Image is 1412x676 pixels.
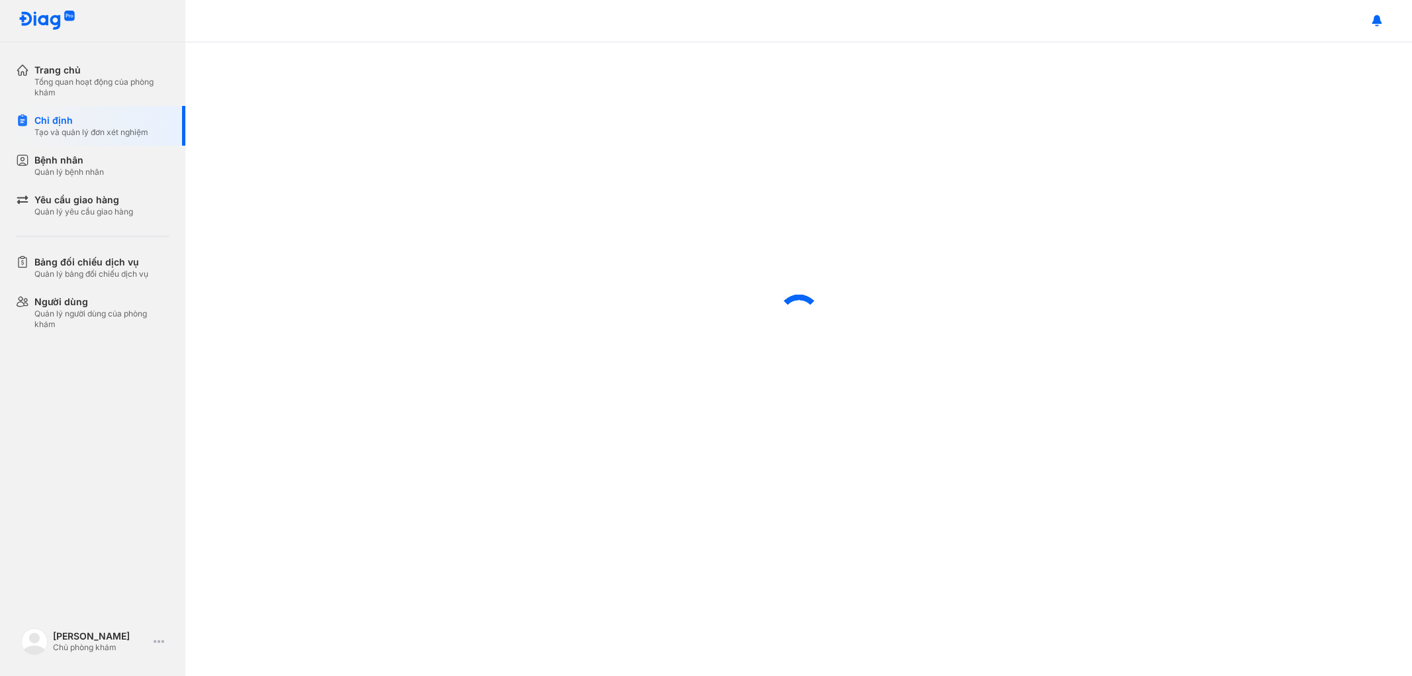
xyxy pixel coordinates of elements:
div: Chủ phòng khám [53,642,148,653]
div: Quản lý yêu cầu giao hàng [34,207,133,217]
div: Chỉ định [34,114,148,127]
div: Tổng quan hoạt động của phòng khám [34,77,169,98]
div: Bảng đối chiếu dịch vụ [34,256,148,269]
div: Yêu cầu giao hàng [34,193,133,207]
div: Quản lý người dùng của phòng khám [34,309,169,330]
img: logo [21,628,48,655]
div: Bệnh nhân [34,154,104,167]
div: Tạo và quản lý đơn xét nghiệm [34,127,148,138]
div: Trang chủ [34,64,169,77]
div: Người dùng [34,295,169,309]
div: Quản lý bệnh nhân [34,167,104,177]
div: [PERSON_NAME] [53,630,148,642]
img: logo [19,11,75,31]
div: Quản lý bảng đối chiếu dịch vụ [34,269,148,279]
